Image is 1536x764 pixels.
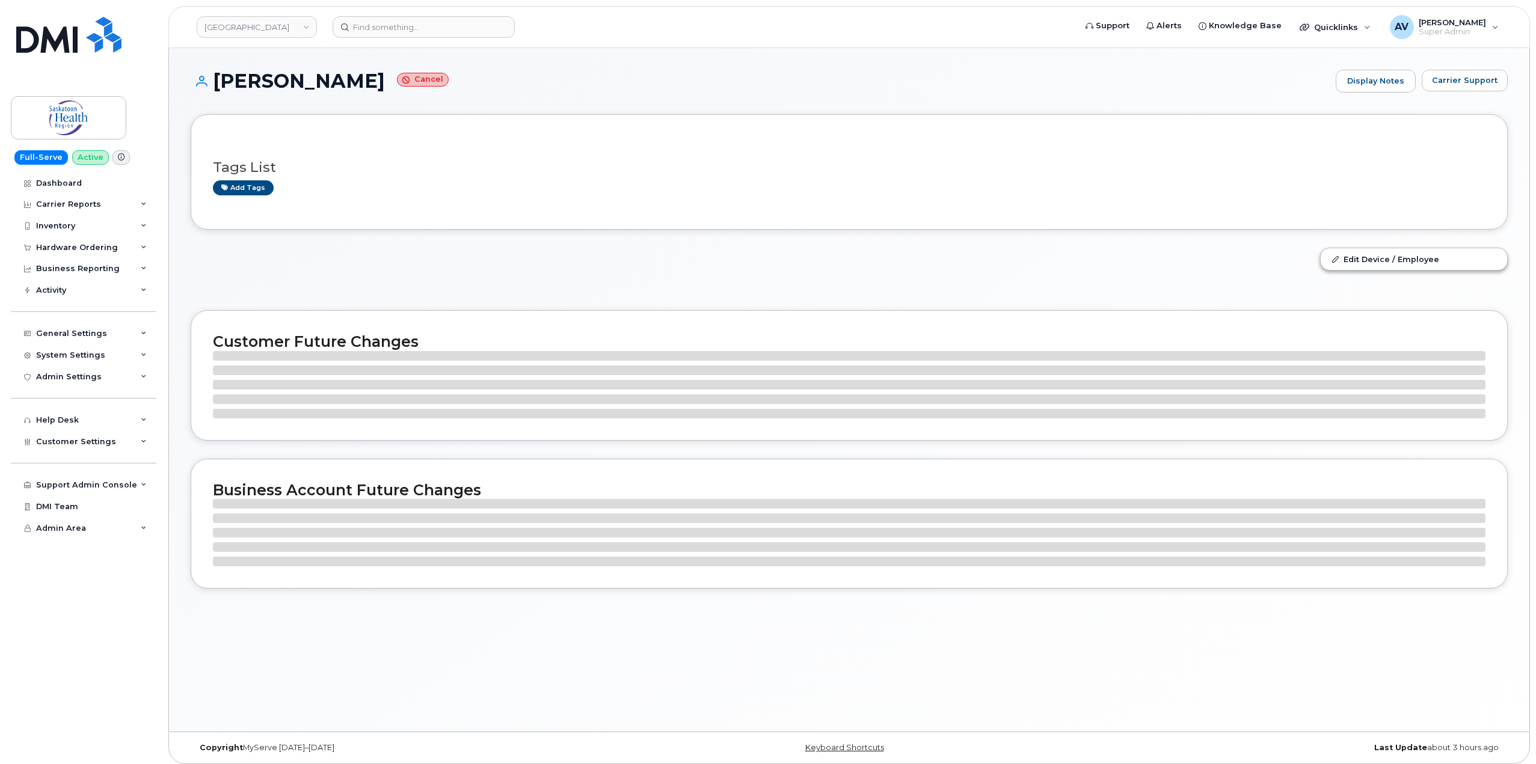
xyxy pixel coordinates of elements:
small: Cancel [397,73,449,87]
strong: Last Update [1374,743,1427,752]
h3: Tags List [213,160,1485,175]
span: Carrier Support [1432,75,1498,86]
strong: Copyright [200,743,243,752]
h2: Customer Future Changes [213,332,1485,350]
button: Carrier Support [1422,70,1508,91]
a: Edit Device / Employee [1321,248,1507,270]
h2: Business Account Future Changes [213,481,1485,499]
div: MyServe [DATE]–[DATE] [191,743,630,753]
a: Display Notes [1336,70,1416,93]
h1: [PERSON_NAME] [191,70,1330,91]
div: about 3 hours ago [1069,743,1508,753]
a: Add tags [213,180,274,195]
a: Keyboard Shortcuts [805,743,884,752]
